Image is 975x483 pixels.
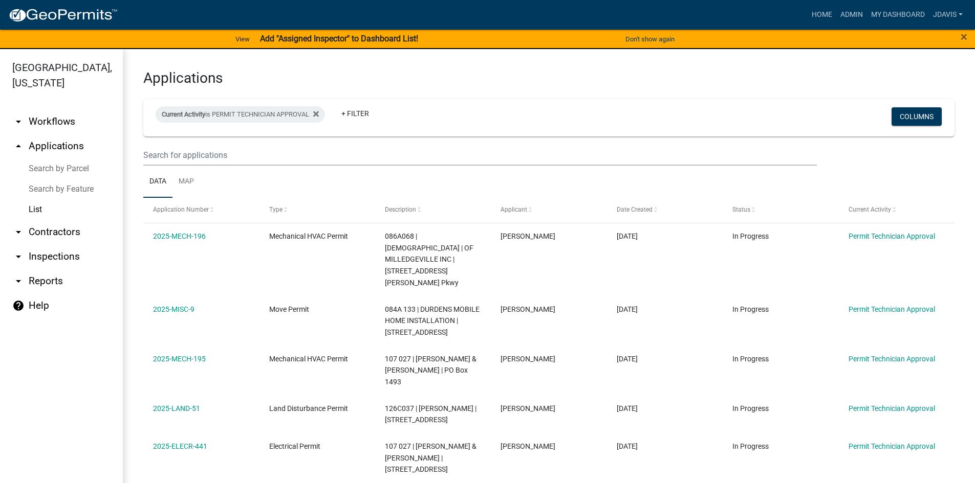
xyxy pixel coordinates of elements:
span: 08/12/2025 [617,404,638,412]
a: 2025-ELECR-441 [153,442,207,450]
span: Brandon Burgess [501,232,555,240]
span: Land Disturbance Permit [269,404,348,412]
a: View [231,31,254,48]
span: In Progress [732,404,769,412]
a: Home [808,5,836,25]
i: arrow_drop_up [12,140,25,152]
span: Electrical Permit [269,442,320,450]
a: Admin [836,5,867,25]
span: 126C037 | Marvin Roberts | 108 ROCKVILLE SPRINGS CT [385,404,476,424]
div: is PERMIT TECHNICIAN APPROVAL [156,106,325,123]
h3: Applications [143,70,955,87]
a: Permit Technician Approval [849,355,935,363]
button: Columns [892,107,942,126]
datatable-header-cell: Application Number [143,198,259,222]
datatable-header-cell: Current Activity [839,198,955,222]
span: Marvin Roberts [501,404,555,412]
a: 2025-MECH-195 [153,355,206,363]
input: Search for applications [143,145,817,166]
span: Current Activity [849,206,891,213]
a: Permit Technician Approval [849,232,935,240]
datatable-header-cell: Date Created [607,198,723,222]
span: 08/13/2025 [617,305,638,313]
span: Status [732,206,750,213]
span: Barry Bonner [501,355,555,363]
span: × [961,30,967,44]
span: In Progress [732,442,769,450]
a: 2025-LAND-51 [153,404,200,412]
span: Applicant [501,206,527,213]
span: In Progress [732,305,769,313]
span: Charles Baxley [501,442,555,450]
span: Mechanical HVAC Permit [269,355,348,363]
a: Permit Technician Approval [849,404,935,412]
i: arrow_drop_down [12,275,25,287]
i: help [12,300,25,312]
span: Description [385,206,416,213]
strong: Add "Assigned Inspector" to Dashboard List! [260,34,418,43]
span: Date Created [617,206,653,213]
span: Current Activity [162,110,205,118]
span: Mechanical HVAC Permit [269,232,348,240]
datatable-header-cell: Description [375,198,491,222]
a: jdavis [929,5,967,25]
a: Permit Technician Approval [849,442,935,450]
datatable-header-cell: Applicant [491,198,606,222]
button: Don't show again [621,31,679,48]
a: My Dashboard [867,5,929,25]
span: Type [269,206,283,213]
span: 086A068 | LAKESIDE BAPTIST CHURCH | OF MILLEDGEVILLE INC | 166 Sammons Ind. Pkwy [385,232,473,287]
span: Move Permit [269,305,309,313]
span: 084A 133 | DURDENS MOBILE HOME INSTALLATION | 118 Bluegill Rd [385,305,480,337]
i: arrow_drop_down [12,116,25,128]
span: 08/12/2025 [617,442,638,450]
a: 2025-MISC-9 [153,305,194,313]
span: In Progress [732,232,769,240]
a: Permit Technician Approval [849,305,935,313]
a: + Filter [333,104,377,123]
span: 107 027 | HAMLIN TODD & MICHELLE S | 1109 Oconee Springs Rd [385,442,476,474]
a: Data [143,166,172,198]
span: 08/13/2025 [617,232,638,240]
span: In Progress [732,355,769,363]
button: Close [961,31,967,43]
span: 107 027 | HAMLIN TODD & MICHELLE S | PO Box 1493 [385,355,476,386]
datatable-header-cell: Status [723,198,838,222]
span: Application Number [153,206,209,213]
a: Map [172,166,200,198]
datatable-header-cell: Type [259,198,375,222]
i: arrow_drop_down [12,226,25,238]
span: 08/13/2025 [617,355,638,363]
i: arrow_drop_down [12,250,25,263]
a: 2025-MECH-196 [153,232,206,240]
span: melinda ingram [501,305,555,313]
